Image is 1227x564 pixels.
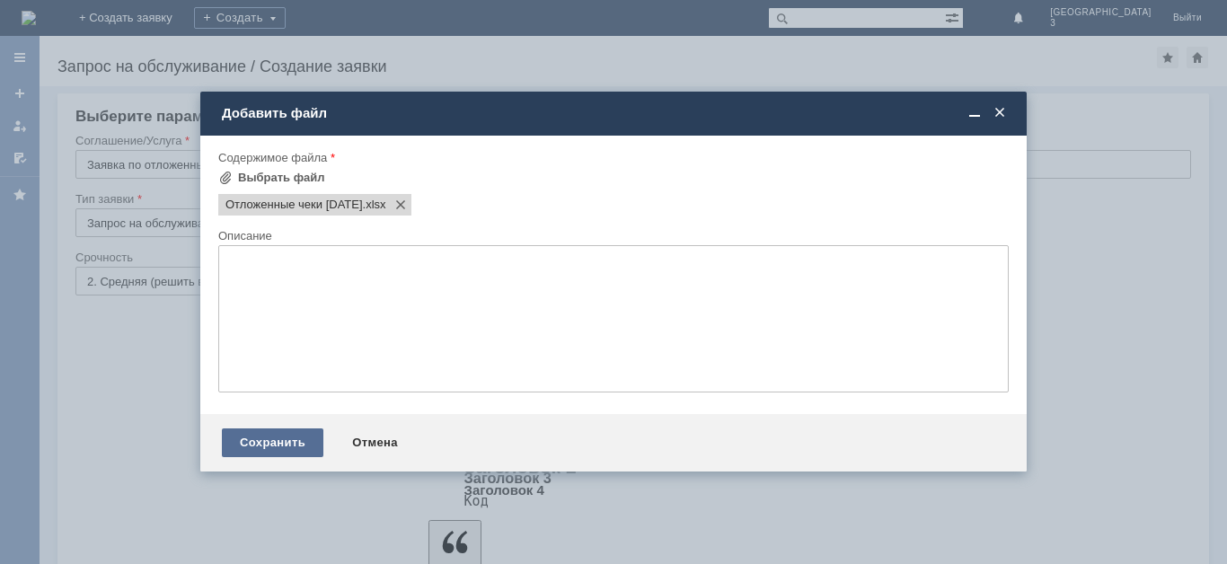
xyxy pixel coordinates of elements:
span: Закрыть [991,105,1009,121]
span: Свернуть (Ctrl + M) [966,105,984,121]
span: Отложенные чеки 23.09.2025.xlsx [225,198,363,212]
div: Добавить файл [222,105,1009,121]
div: [PERSON_NAME]/ [PERSON_NAME] удалить отложенные чеки. [7,7,262,36]
div: Описание [218,230,1005,242]
div: Содержимое файла [218,152,1005,163]
div: Выбрать файл [238,171,325,185]
span: Отложенные чеки 23.09.2025.xlsx [363,198,386,212]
